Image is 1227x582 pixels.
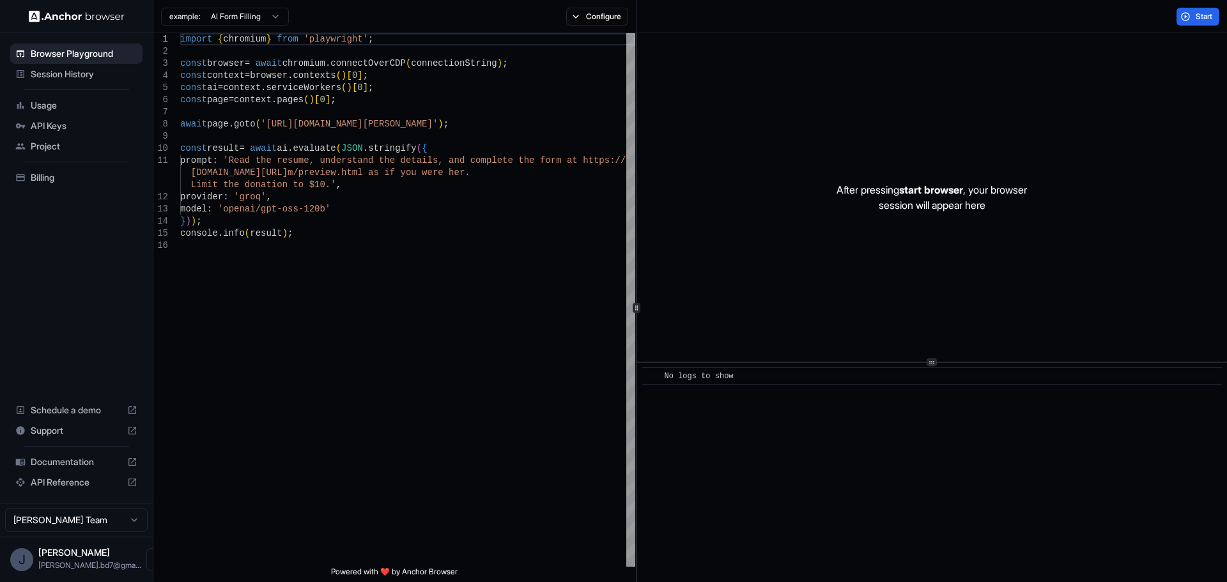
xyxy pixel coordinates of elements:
[245,228,250,238] span: (
[277,34,298,44] span: from
[31,171,137,184] span: Billing
[153,106,168,118] div: 7
[207,204,212,214] span: :
[153,191,168,203] div: 12
[180,228,218,238] span: console
[196,216,201,226] span: ;
[153,33,168,45] div: 1
[346,82,351,93] span: )
[649,370,655,383] span: ​
[250,70,288,80] span: browser
[153,142,168,155] div: 10
[207,70,245,80] span: context
[223,34,266,44] span: chromium
[153,203,168,215] div: 13
[180,34,212,44] span: import
[180,119,207,129] span: await
[153,227,168,240] div: 15
[266,82,341,93] span: serviceWorkers
[153,130,168,142] div: 9
[229,119,234,129] span: .
[357,82,362,93] span: 0
[491,155,626,165] span: lete the form at https://
[357,70,362,80] span: ]
[185,216,190,226] span: )
[234,95,272,105] span: context
[153,45,168,57] div: 2
[341,143,363,153] span: JSON
[266,192,271,202] span: ,
[191,180,336,190] span: Limit the donation to $10.'
[341,82,346,93] span: (
[10,548,33,571] div: J
[239,143,244,153] span: =
[234,119,256,129] span: goto
[363,143,368,153] span: .
[566,8,628,26] button: Configure
[31,68,137,80] span: Session History
[368,143,417,153] span: stringify
[272,95,277,105] span: .
[207,82,218,93] span: ai
[261,82,266,93] span: .
[31,424,122,437] span: Support
[169,11,201,22] span: example:
[277,143,288,153] span: ai
[10,116,143,136] div: API Keys
[330,95,336,105] span: ;
[180,82,207,93] span: const
[288,143,293,153] span: .
[282,228,288,238] span: )
[502,58,507,68] span: ;
[352,70,357,80] span: 0
[336,70,341,80] span: (
[38,560,141,570] span: joshua.bd7@gmail.com
[368,34,373,44] span: ;
[31,476,122,489] span: API Reference
[438,119,443,129] span: )
[363,70,368,80] span: ;
[180,155,212,165] span: prompt
[31,404,122,417] span: Schedule a demo
[180,143,207,153] span: const
[207,95,229,105] span: page
[223,82,261,93] span: context
[665,372,734,381] span: No logs to show
[352,82,357,93] span: [
[288,167,470,178] span: m/preview.html as if you were her.
[288,228,293,238] span: ;
[31,140,137,153] span: Project
[38,547,110,558] span: Joshua Paul
[363,82,368,93] span: ]
[1177,8,1219,26] button: Start
[406,58,411,68] span: (
[212,155,217,165] span: :
[837,182,1027,213] p: After pressing , your browser session will appear here
[293,70,336,80] span: contexts
[256,119,261,129] span: (
[31,456,122,468] span: Documentation
[180,58,207,68] span: const
[411,58,497,68] span: connectionString
[153,155,168,167] div: 11
[223,192,228,202] span: :
[346,70,351,80] span: [
[218,228,223,238] span: .
[180,216,185,226] span: }
[497,58,502,68] span: )
[309,95,314,105] span: )
[304,95,309,105] span: (
[10,167,143,188] div: Billing
[191,216,196,226] span: )
[223,228,245,238] span: info
[341,70,346,80] span: )
[261,119,438,129] span: '[URL][DOMAIN_NAME][PERSON_NAME]'
[10,400,143,420] div: Schedule a demo
[256,58,282,68] span: await
[10,136,143,157] div: Project
[314,95,320,105] span: [
[1196,11,1214,22] span: Start
[293,143,336,153] span: evaluate
[180,192,223,202] span: provider
[277,95,304,105] span: pages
